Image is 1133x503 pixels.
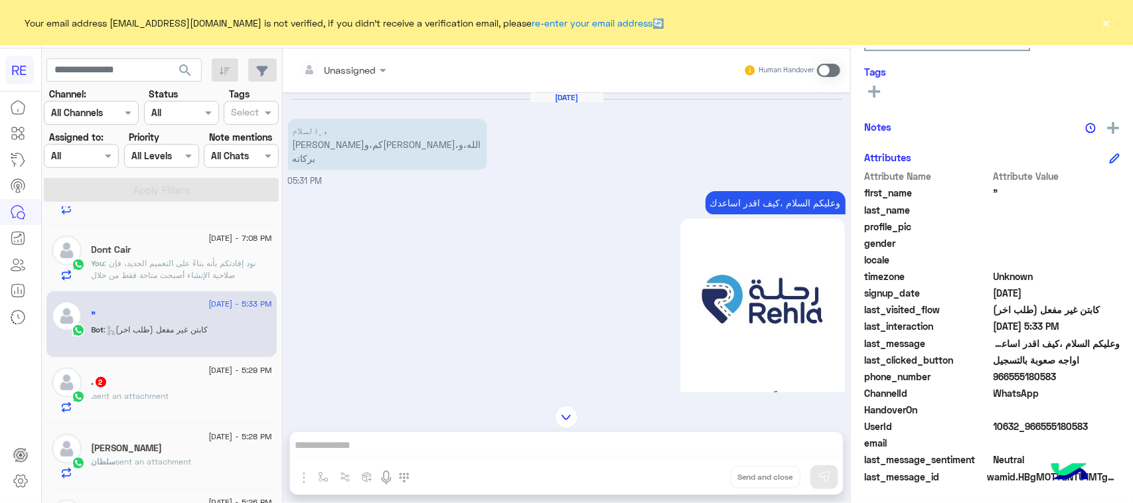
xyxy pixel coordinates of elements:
[864,253,991,267] span: locale
[52,301,82,331] img: defaultAdmin.png
[759,65,814,76] small: Human Handover
[49,130,104,144] label: Assigned to:
[994,436,1120,450] span: null
[864,66,1120,78] h6: Tags
[92,258,270,328] span: نود إفادتكم بأنه بناءً على التعميم الجديد، فإن صلاحية الإنشاء أصبحت متاحة فقط من خلال المشرفين في...
[169,58,202,87] button: search
[1085,123,1096,133] img: notes
[864,220,991,234] span: profile_pic
[1107,122,1119,134] img: add
[994,370,1120,384] span: 966555180583
[208,364,271,376] span: [DATE] - 5:29 PM
[1100,16,1113,29] button: ×
[864,169,991,183] span: Attribute Name
[92,391,94,401] span: .
[994,236,1120,250] span: null
[994,269,1120,283] span: Unknown
[208,298,271,310] span: [DATE] - 5:33 PM
[177,62,193,78] span: search
[864,236,991,250] span: gender
[864,403,991,417] span: HandoverOn
[864,470,984,484] span: last_message_id
[92,457,116,467] span: سلطان
[49,87,86,101] label: Channel:
[994,386,1120,400] span: 2
[994,169,1120,183] span: Attribute Value
[532,17,653,29] a: re-enter your email address
[92,258,105,268] span: You
[52,434,82,464] img: defaultAdmin.png
[72,258,85,271] img: WhatsApp
[864,336,991,350] span: last_message
[104,324,208,334] span: : كابتن غير مفعل (طلب اخر)
[994,253,1120,267] span: null
[864,186,991,200] span: first_name
[555,405,578,429] img: scroll
[25,16,664,30] span: Your email address [EMAIL_ADDRESS][DOMAIN_NAME] is not verified, if you didn't receive a verifica...
[864,353,991,367] span: last_clicked_button
[5,56,34,84] div: RE
[994,303,1120,317] span: كابتن غير مفعل (طلب اخر)
[864,386,991,400] span: ChannelId
[994,336,1120,350] span: وعليكم السلام ،كيف اقدر اساعدك
[864,269,991,283] span: timezone
[994,353,1120,367] span: اواجه صعوبة بالتسجيل
[864,436,991,450] span: email
[530,93,603,102] h6: [DATE]
[116,457,192,467] span: sent an attachment
[72,324,85,337] img: WhatsApp
[72,457,85,470] img: WhatsApp
[96,377,106,388] span: 2
[864,203,991,217] span: last_name
[685,223,840,378] img: 88.jpg
[208,431,271,443] span: [DATE] - 5:28 PM
[987,470,1120,484] span: wamid.HBgMOTY2NTU1MTgwNTgzFQIAEhgUM0FCMEQ3RjQ5OUY2RDFDRkYzNTIA
[864,453,991,467] span: last_message_sentiment
[44,178,279,202] button: Apply Filters
[864,370,991,384] span: phone_number
[994,319,1120,333] span: 2025-09-12T14:33:28.284Z
[288,176,323,186] span: 05:31 PM
[229,87,250,101] label: Tags
[864,151,911,163] h6: Attributes
[731,466,800,488] button: Send and close
[994,403,1120,417] span: null
[685,392,840,443] span: اهلًا بك في تطبيق رحلة 👋 Welcome to Rehla 👋 من فضلك أختر لغة التواصل Please choose your preferred...
[149,87,178,101] label: Status
[864,319,991,333] span: last_interaction
[92,443,163,454] h5: سلطان الرشيدي
[1047,450,1093,496] img: hulul-logo.png
[52,368,82,397] img: defaultAdmin.png
[288,119,487,170] p: 12/9/2025, 5:31 PM
[52,236,82,265] img: defaultAdmin.png
[864,419,991,433] span: UserId
[92,324,104,334] span: Bot
[864,286,991,300] span: signup_date
[94,391,169,401] span: sent an attachment
[209,130,272,144] label: Note mentions
[129,130,159,144] label: Priority
[92,244,131,255] h5: Dont Cair
[229,105,259,122] div: Select
[994,286,1120,300] span: 2025-09-12T14:31:38.624Z
[864,121,891,133] h6: Notes
[72,390,85,403] img: WhatsApp
[92,376,108,388] h5: .
[864,303,991,317] span: last_visited_flow
[994,186,1120,200] span: "
[706,191,846,214] p: 12/9/2025, 5:31 PM
[994,419,1120,433] span: 10632_966555180583
[208,232,271,244] span: [DATE] - 7:08 PM
[92,310,96,321] h5: "
[994,453,1120,467] span: 0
